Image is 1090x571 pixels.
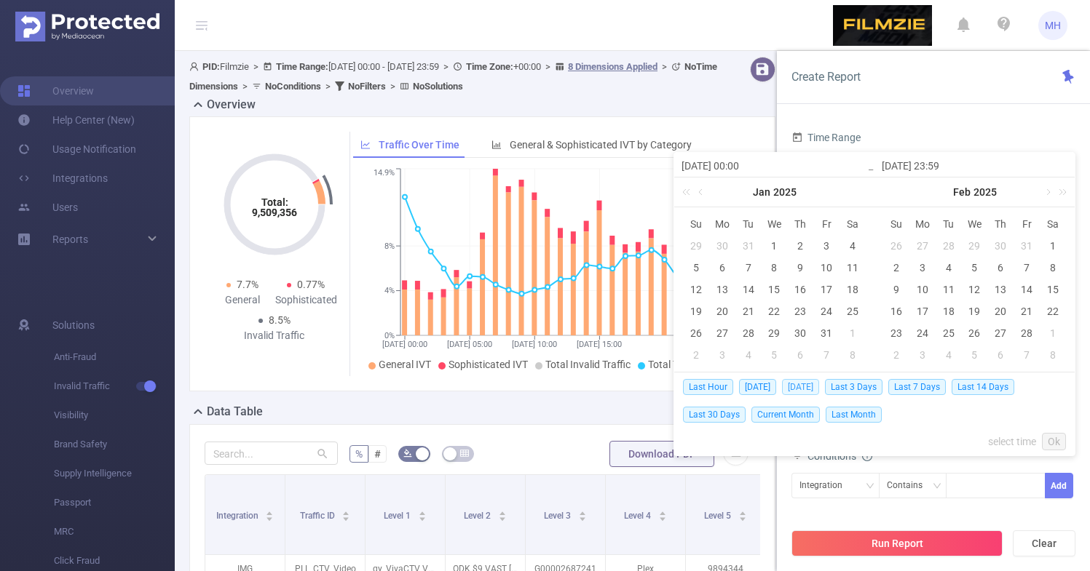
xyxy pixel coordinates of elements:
td: February 27, 2025 [987,322,1014,344]
span: General & Sophisticated IVT by Category [510,139,692,151]
td: February 10, 2025 [909,279,936,300]
span: Sa [1040,217,1066,231]
span: Filmzie [DATE] 00:00 - [DATE] 23:59 +00:00 [189,61,717,92]
div: 6 [992,346,1009,364]
td: February 11, 2025 [936,279,962,300]
td: January 30, 2025 [787,322,813,344]
div: 20 [714,303,731,320]
div: 31 [818,324,835,342]
span: Last 30 Days [683,407,746,423]
th: Thu [987,213,1014,235]
span: Time Range [791,132,861,143]
div: 2 [888,346,905,364]
div: 8 [1044,346,1062,364]
span: > [249,61,263,72]
div: 17 [818,281,835,298]
div: Invalid Traffic [242,328,307,343]
td: February 8, 2025 [840,344,866,366]
span: Create Report [791,70,861,84]
td: February 6, 2025 [987,257,1014,279]
span: Traffic Over Time [379,139,459,151]
span: We [762,217,788,231]
div: 10 [914,281,931,298]
a: Reports [52,225,88,254]
tspan: [DATE] 00:00 [382,340,427,349]
td: March 7, 2025 [1014,344,1040,366]
div: 1 [1044,324,1062,342]
td: February 15, 2025 [1040,279,1066,300]
a: Feb [952,177,972,207]
span: Anti-Fraud [54,343,175,372]
td: February 6, 2025 [787,344,813,366]
a: 2025 [772,177,798,207]
td: January 9, 2025 [787,257,813,279]
span: Conditions [807,450,872,462]
div: 2 [888,259,905,276]
div: 12 [687,281,705,298]
div: Sort [498,509,507,518]
div: 11 [940,281,957,298]
span: > [386,81,400,92]
a: Jan [751,177,772,207]
span: [DATE] [782,379,819,395]
button: Add [1045,473,1073,498]
div: 13 [992,281,1009,298]
div: General [210,292,275,308]
span: Mo [909,217,936,231]
a: Next month (PageDown) [1040,177,1054,207]
div: 29 [765,324,783,342]
span: > [439,61,453,72]
i: icon: caret-up [342,509,350,514]
td: February 2, 2025 [683,344,709,366]
input: End date [882,157,1067,175]
td: January 16, 2025 [787,279,813,300]
span: Last 7 Days [888,379,946,395]
td: January 31, 2025 [813,322,840,344]
td: January 31, 2025 [1014,235,1040,257]
tspan: 9,509,356 [252,207,297,218]
div: 14 [740,281,757,298]
span: Th [787,217,813,231]
td: February 12, 2025 [962,279,988,300]
i: icon: down [933,482,941,492]
b: No Solutions [413,81,463,92]
div: 30 [791,324,809,342]
td: February 17, 2025 [909,300,936,322]
input: Start date [682,157,867,175]
td: February 3, 2025 [909,257,936,279]
th: Mon [709,213,735,235]
td: February 13, 2025 [987,279,1014,300]
div: 4 [940,259,957,276]
td: January 28, 2025 [735,322,762,344]
div: 12 [965,281,983,298]
button: Clear [1013,530,1075,556]
td: March 4, 2025 [936,344,962,366]
th: Thu [787,213,813,235]
div: 5 [765,346,783,364]
a: Ok [1042,433,1066,450]
span: > [541,61,555,72]
input: Search... [205,442,338,465]
i: icon: line-chart [360,140,371,150]
td: February 8, 2025 [1040,257,1066,279]
span: Mo [709,217,735,231]
div: 22 [765,303,783,320]
td: February 2, 2025 [883,257,909,279]
td: January 22, 2025 [762,300,788,322]
i: icon: table [460,449,469,458]
td: February 16, 2025 [883,300,909,322]
td: January 23, 2025 [787,300,813,322]
div: 11 [844,259,861,276]
div: 17 [914,303,931,320]
span: Tu [735,217,762,231]
tspan: [DATE] 10:00 [512,340,557,349]
b: No Filters [348,81,386,92]
div: 30 [714,237,731,255]
td: January 6, 2025 [709,257,735,279]
td: February 5, 2025 [762,344,788,366]
td: February 22, 2025 [1040,300,1066,322]
td: February 1, 2025 [1040,235,1066,257]
span: Reports [52,233,88,245]
td: January 5, 2025 [683,257,709,279]
button: Download PDF [609,441,714,467]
